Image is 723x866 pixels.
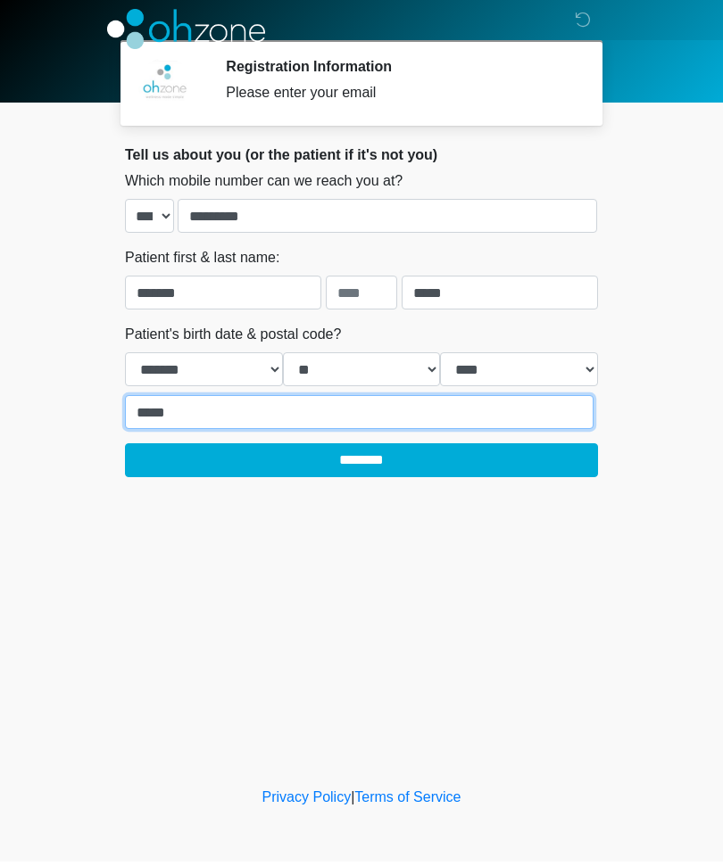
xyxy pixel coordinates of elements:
[138,62,192,116] img: Agent Avatar
[262,794,352,809] a: Privacy Policy
[351,794,354,809] a: |
[125,252,279,273] label: Patient first & last name:
[107,13,265,54] img: OhZone Clinics Logo
[125,175,403,196] label: Which mobile number can we reach you at?
[125,151,598,168] h2: Tell us about you (or the patient if it's not you)
[226,87,571,108] div: Please enter your email
[226,62,571,79] h2: Registration Information
[354,794,461,809] a: Terms of Service
[125,328,341,350] label: Patient's birth date & postal code?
